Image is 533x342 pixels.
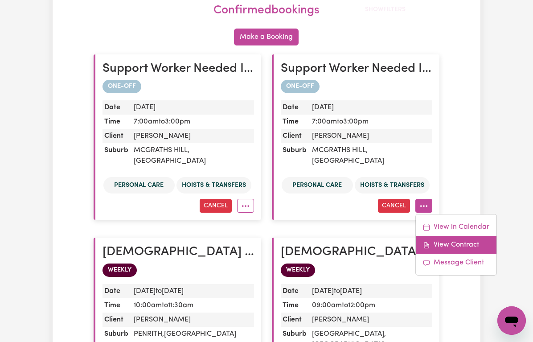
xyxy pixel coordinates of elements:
[281,313,308,327] dt: Client
[308,100,432,115] dd: [DATE]
[102,264,137,277] span: WEEKLY
[308,115,432,129] dd: 7:00am to 3:00pm
[200,199,232,213] button: Cancel
[415,199,432,213] button: More options
[282,177,353,194] li: Personal care
[308,143,432,168] dd: MCGRATHS HILL , [GEOGRAPHIC_DATA]
[102,129,130,143] dt: Client
[416,254,496,272] a: Message Client
[281,245,432,260] h2: Female Support Worker Needed Every Monday In Blacktown, NSW
[130,298,254,313] dd: 10:00am to 11:30am
[378,199,410,213] button: Cancel
[130,327,254,341] dd: PENRITH , [GEOGRAPHIC_DATA]
[281,80,320,93] span: ONE-OFF
[130,313,254,327] dd: [PERSON_NAME]
[102,284,130,298] dt: Date
[308,313,432,327] dd: [PERSON_NAME]
[281,115,308,129] dt: Time
[156,288,184,295] span: to [DATE]
[130,143,254,168] dd: MCGRATHS HILL , [GEOGRAPHIC_DATA]
[102,143,130,168] dt: Suburb
[102,245,254,260] h2: Female Support Worker Needed In Penrith, NSW
[281,129,308,143] dt: Client
[102,115,130,129] dt: Time
[102,327,130,341] dt: Suburb
[308,129,432,143] dd: [PERSON_NAME]
[281,62,432,77] h2: Support Worker Needed In McGraths Hill, NSW
[102,298,130,313] dt: Time
[281,264,315,277] span: WEEKLY
[308,298,432,313] dd: 09:00am to 12:00pm
[415,214,497,276] div: More options
[308,284,432,298] dd: [DATE]
[97,4,436,18] h2: confirmed bookings
[416,218,496,236] a: View in Calendar
[281,264,432,277] div: WEEKLY booking
[130,129,254,143] dd: [PERSON_NAME]
[497,306,526,335] iframe: Button to launch messaging window
[234,29,299,45] button: Make a Booking
[102,80,141,93] span: ONE-OFF
[103,177,175,194] li: Personal care
[237,199,254,213] button: More options
[130,100,254,115] dd: [DATE]
[416,236,496,254] a: View Contract
[281,80,432,93] div: one-off booking
[102,100,130,115] dt: Date
[102,264,254,277] div: WEEKLY booking
[281,100,308,115] dt: Date
[355,177,430,194] li: Hoists & transfers
[102,80,254,93] div: one-off booking
[281,298,308,313] dt: Time
[102,313,130,327] dt: Client
[281,284,308,298] dt: Date
[130,284,254,298] dd: [DATE]
[102,62,254,77] h2: Support Worker Needed In McGraths Hill, NSW
[334,288,362,295] span: to [DATE]
[130,115,254,129] dd: 7:00am to 3:00pm
[281,143,308,168] dt: Suburb
[176,177,251,194] li: Hoists & transfers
